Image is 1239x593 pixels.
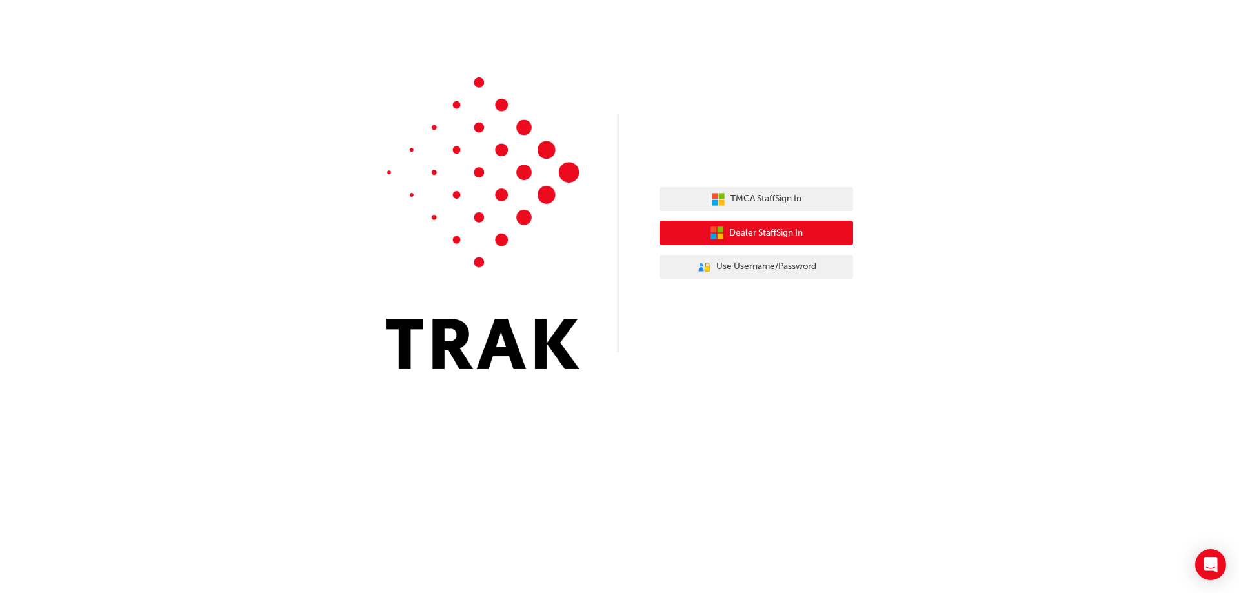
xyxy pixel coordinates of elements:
div: Open Intercom Messenger [1195,549,1226,580]
span: Dealer Staff Sign In [729,226,803,241]
span: TMCA Staff Sign In [730,192,801,206]
button: Use Username/Password [660,255,853,279]
button: Dealer StaffSign In [660,221,853,245]
button: TMCA StaffSign In [660,187,853,212]
span: Use Username/Password [716,259,816,274]
img: Trak [386,77,579,369]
